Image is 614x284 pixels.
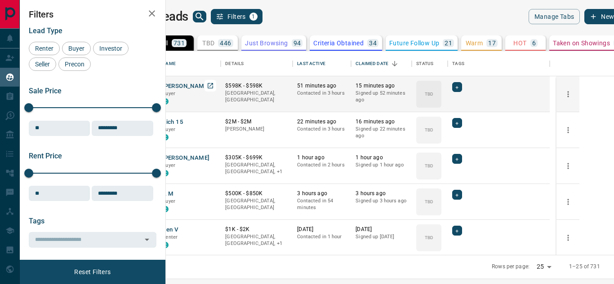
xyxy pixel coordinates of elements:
[529,9,580,24] button: Manage Tabs
[356,154,407,162] p: 1 hour ago
[297,126,347,133] p: Contacted in 3 hours
[221,51,293,76] div: Details
[532,40,536,46] p: 6
[225,154,288,162] p: $305K - $699K
[356,90,407,104] p: Signed up 52 minutes ago
[225,162,288,175] p: Hamilton City
[356,162,407,169] p: Signed up 1 hour ago
[389,40,439,46] p: Future Follow Up
[65,45,88,52] span: Buyer
[245,40,288,46] p: Just Browsing
[452,154,462,164] div: +
[293,51,351,76] div: Last Active
[297,51,325,76] div: Last Active
[162,91,175,96] span: Buyer
[225,190,288,197] p: $500K - $850K
[351,51,412,76] div: Claimed Date
[162,154,209,162] button: [PERSON_NAME]
[29,26,62,35] span: Lead Type
[425,127,433,133] p: TBD
[425,234,433,241] p: TBD
[202,40,214,46] p: TBD
[533,260,555,273] div: 25
[356,82,407,90] p: 15 minutes ago
[141,233,153,246] button: Open
[561,195,575,209] button: more
[29,152,62,160] span: Rent Price
[297,226,347,233] p: [DATE]
[356,226,407,233] p: [DATE]
[448,51,550,76] div: Tags
[225,233,288,247] p: Toronto
[452,190,462,200] div: +
[211,9,263,24] button: Filters1
[225,126,288,133] p: [PERSON_NAME]
[162,234,178,240] span: Renter
[452,82,462,92] div: +
[162,226,178,234] button: Sen V
[93,42,129,55] div: Investor
[356,51,388,76] div: Claimed Date
[297,162,347,169] p: Contacted in 2 hours
[162,162,175,168] span: Buyer
[561,231,575,245] button: more
[62,42,91,55] div: Buyer
[297,197,347,211] p: Contacted in 54 minutes
[225,51,244,76] div: Details
[455,190,458,199] span: +
[29,9,156,20] h2: Filters
[58,57,91,71] div: Precon
[553,40,610,46] p: Taken on Showings
[29,57,56,71] div: Seller
[388,57,401,70] button: Sort
[158,51,221,76] div: Name
[452,226,462,236] div: +
[205,80,216,92] a: Open in New Tab
[162,118,183,127] button: Rich 15
[297,118,347,126] p: 22 minutes ago
[416,51,433,76] div: Status
[29,87,62,95] span: Sale Price
[220,40,231,46] p: 446
[96,45,125,52] span: Investor
[425,162,433,169] p: TBD
[225,118,288,126] p: $2M - $2M
[492,263,529,271] p: Rows per page:
[488,40,496,46] p: 17
[452,118,462,128] div: +
[561,87,575,101] button: more
[174,40,185,46] p: 731
[29,217,44,225] span: Tags
[225,82,288,90] p: $598K - $598K
[369,40,377,46] p: 34
[425,198,433,205] p: TBD
[356,118,407,126] p: 16 minutes ago
[561,123,575,137] button: more
[225,90,288,104] p: [GEOGRAPHIC_DATA], [GEOGRAPHIC_DATA]
[294,40,301,46] p: 94
[455,226,458,235] span: +
[455,118,458,127] span: +
[250,13,257,20] span: 1
[356,197,407,205] p: Signed up 3 hours ago
[29,42,60,55] div: Renter
[356,190,407,197] p: 3 hours ago
[62,61,88,68] span: Precon
[297,233,347,240] p: Contacted in 1 hour
[513,40,526,46] p: HOT
[452,51,464,76] div: Tags
[455,83,458,92] span: +
[225,197,288,211] p: [GEOGRAPHIC_DATA], [GEOGRAPHIC_DATA]
[225,226,288,233] p: $1K - $2K
[297,90,347,97] p: Contacted in 3 hours
[356,126,407,140] p: Signed up 22 minutes ago
[356,233,407,240] p: Signed up [DATE]
[569,263,600,271] p: 1–25 of 731
[297,82,347,90] p: 51 minutes ago
[313,40,364,46] p: Criteria Obtained
[425,91,433,97] p: TBD
[32,45,57,52] span: Renter
[466,40,483,46] p: Warm
[297,190,347,197] p: 3 hours ago
[162,82,215,91] button: [PERSON_NAME] Q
